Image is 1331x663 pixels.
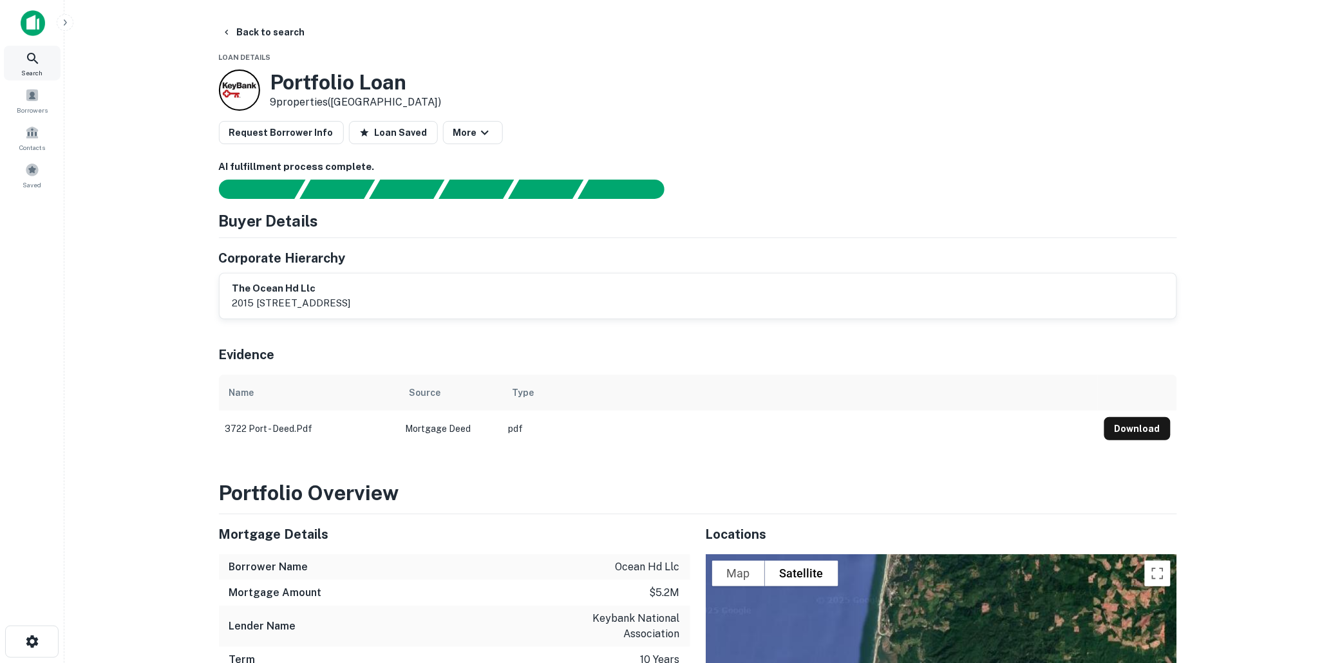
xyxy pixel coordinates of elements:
[219,209,319,232] h4: Buyer Details
[399,411,502,447] td: Mortgage Deed
[369,180,444,199] div: Documents found, AI parsing details...
[232,295,351,311] p: 2015 [STREET_ADDRESS]
[219,411,399,447] td: 3722 port - deed.pdf
[219,121,344,144] button: Request Borrower Info
[650,585,680,601] p: $5.2m
[4,158,61,192] a: Saved
[23,180,42,190] span: Saved
[17,105,48,115] span: Borrowers
[616,559,680,575] p: ocean hd llc
[229,585,322,601] h6: Mortgage Amount
[219,160,1177,174] h6: AI fulfillment process complete.
[219,478,1177,509] h3: Portfolio Overview
[1104,417,1171,440] button: Download
[203,180,300,199] div: Sending borrower request to AI...
[21,10,45,36] img: capitalize-icon.png
[219,345,275,364] h5: Evidence
[229,385,254,400] div: Name
[513,385,534,400] div: Type
[502,411,1098,447] td: pdf
[4,46,61,80] a: Search
[229,559,308,575] h6: Borrower Name
[502,375,1098,411] th: Type
[439,180,514,199] div: Principals found, AI now looking for contact information...
[299,180,375,199] div: Your request is received and processing...
[399,375,502,411] th: Source
[1267,560,1331,622] iframe: Chat Widget
[578,180,680,199] div: AI fulfillment process complete.
[4,83,61,118] a: Borrowers
[564,611,680,642] p: keybank national association
[349,121,438,144] button: Loan Saved
[219,248,346,268] h5: Corporate Hierarchy
[410,385,441,400] div: Source
[232,281,351,296] h6: the ocean hd llc
[443,121,503,144] button: More
[229,619,296,634] h6: Lender Name
[219,375,1177,447] div: scrollable content
[216,21,310,44] button: Back to search
[508,180,583,199] div: Principals found, still searching for contact information. This may take time...
[219,375,399,411] th: Name
[22,68,43,78] span: Search
[765,561,838,586] button: Show satellite imagery
[270,70,442,95] h3: Portfolio Loan
[712,561,765,586] button: Show street map
[270,95,442,110] p: 9 properties ([GEOGRAPHIC_DATA])
[706,525,1177,544] h5: Locations
[4,120,61,155] a: Contacts
[219,53,271,61] span: Loan Details
[219,525,690,544] h5: Mortgage Details
[19,142,45,153] span: Contacts
[1145,561,1171,586] button: Toggle fullscreen view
